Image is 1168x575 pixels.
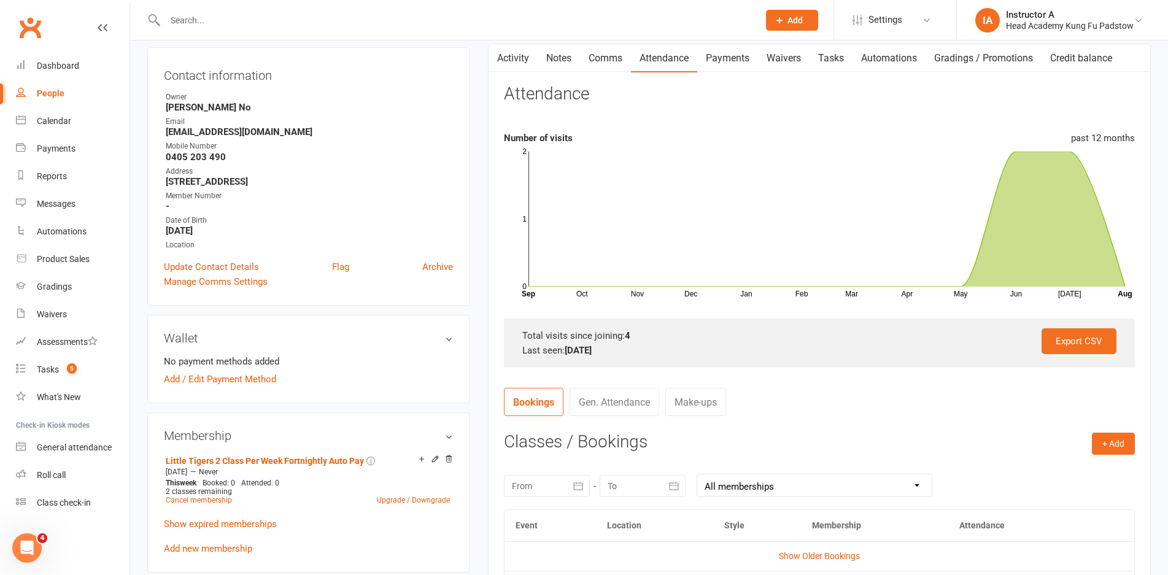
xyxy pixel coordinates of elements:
[166,496,232,504] a: Cancel membership
[166,190,453,202] div: Member Number
[37,442,112,452] div: General attendance
[810,44,853,72] a: Tasks
[166,479,180,487] span: This
[16,489,130,517] a: Class kiosk mode
[665,388,726,416] a: Make-ups
[37,116,71,126] div: Calendar
[166,126,453,137] strong: [EMAIL_ADDRESS][DOMAIN_NAME]
[504,388,563,416] a: Bookings
[504,433,1135,452] h3: Classes / Bookings
[853,44,926,72] a: Automations
[697,44,758,72] a: Payments
[166,239,453,251] div: Location
[504,85,589,104] h3: Attendance
[164,543,252,554] a: Add new membership
[164,331,453,345] h3: Wallet
[565,345,592,356] strong: [DATE]
[1092,433,1135,455] button: + Add
[522,328,1116,343] div: Total visits since joining:
[758,44,810,72] a: Waivers
[37,282,72,291] div: Gradings
[16,52,130,80] a: Dashboard
[164,519,277,530] a: Show expired memberships
[596,510,713,541] th: Location
[948,510,1088,541] th: Attendance
[37,61,79,71] div: Dashboard
[166,215,453,226] div: Date of Birth
[37,88,64,98] div: People
[37,309,67,319] div: Waivers
[37,254,90,264] div: Product Sales
[37,226,87,236] div: Automations
[801,510,948,541] th: Membership
[16,301,130,328] a: Waivers
[332,260,349,274] a: Flag
[166,176,453,187] strong: [STREET_ADDRESS]
[164,372,276,387] a: Add / Edit Payment Method
[975,8,1000,33] div: IA
[163,479,199,487] div: week
[766,10,818,31] button: Add
[203,479,235,487] span: Booked: 0
[1006,20,1134,31] div: Head Academy Kung Fu Padstow
[16,190,130,218] a: Messages
[713,510,801,541] th: Style
[163,467,453,477] div: —
[166,91,453,103] div: Owner
[166,201,453,212] strong: -
[37,171,67,181] div: Reports
[570,388,659,416] a: Gen. Attendance
[489,44,538,72] a: Activity
[625,330,630,341] strong: 4
[16,273,130,301] a: Gradings
[166,487,232,496] span: 2 classes remaining
[1042,328,1116,354] a: Export CSV
[422,260,453,274] a: Archive
[67,363,77,374] span: 5
[779,551,860,561] a: Show Older Bookings
[166,468,187,476] span: [DATE]
[37,470,66,480] div: Roll call
[37,199,75,209] div: Messages
[37,392,81,402] div: What's New
[1042,44,1121,72] a: Credit balance
[926,44,1042,72] a: Gradings / Promotions
[538,44,580,72] a: Notes
[580,44,631,72] a: Comms
[241,479,279,487] span: Attended: 0
[164,64,453,82] h3: Contact information
[166,152,453,163] strong: 0405 203 490
[504,133,573,144] strong: Number of visits
[37,533,47,543] span: 4
[16,107,130,135] a: Calendar
[16,461,130,489] a: Roll call
[868,6,902,34] span: Settings
[37,365,59,374] div: Tasks
[15,12,45,43] a: Clubworx
[37,337,98,347] div: Assessments
[166,456,364,466] a: Little Tigers 2 Class Per Week Fortnightly Auto Pay
[522,343,1116,358] div: Last seen:
[631,44,697,72] a: Attendance
[161,12,750,29] input: Search...
[16,384,130,411] a: What's New
[16,163,130,190] a: Reports
[37,498,91,507] div: Class check-in
[37,144,75,153] div: Payments
[16,218,130,245] a: Automations
[377,496,450,504] a: Upgrade / Downgrade
[164,354,453,369] li: No payment methods added
[16,135,130,163] a: Payments
[16,328,130,356] a: Assessments
[16,245,130,273] a: Product Sales
[16,356,130,384] a: Tasks 5
[166,102,453,113] strong: [PERSON_NAME] No
[505,510,596,541] th: Event
[1071,131,1135,145] div: past 12 months
[166,166,453,177] div: Address
[1006,9,1134,20] div: Instructor A
[12,533,42,563] iframe: Intercom live chat
[164,260,259,274] a: Update Contact Details
[16,434,130,461] a: General attendance kiosk mode
[166,225,453,236] strong: [DATE]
